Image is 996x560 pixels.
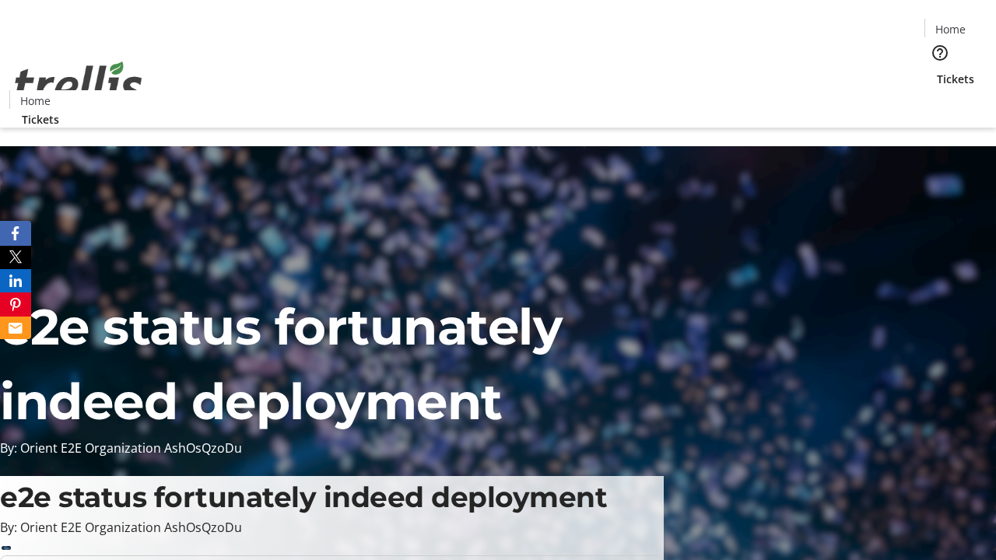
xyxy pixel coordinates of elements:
span: Home [935,21,966,37]
span: Tickets [22,111,59,128]
a: Home [925,21,975,37]
a: Home [10,93,60,109]
span: Home [20,93,51,109]
button: Help [924,37,956,68]
span: Tickets [937,71,974,87]
a: Tickets [924,71,987,87]
a: Tickets [9,111,72,128]
button: Cart [924,87,956,118]
img: Orient E2E Organization AshOsQzoDu's Logo [9,44,148,122]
